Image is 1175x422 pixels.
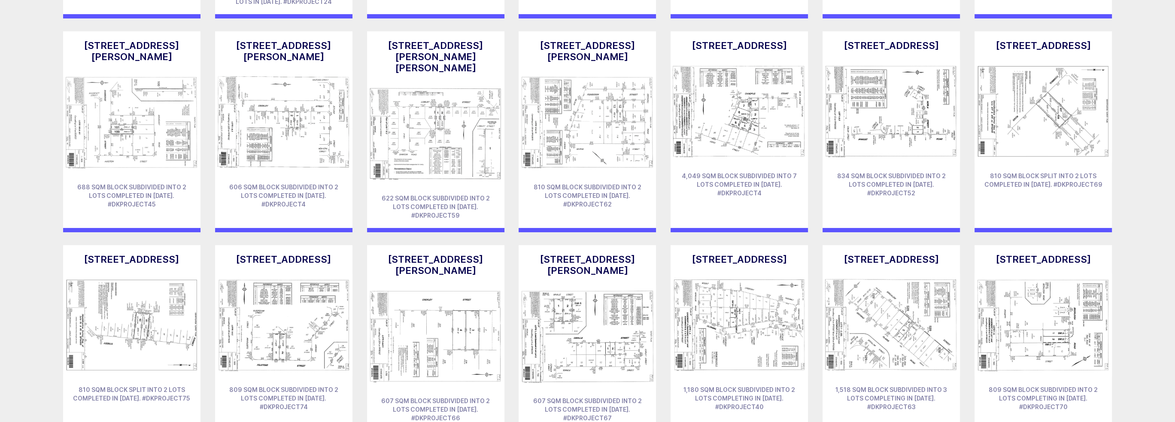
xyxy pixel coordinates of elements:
[72,40,192,62] h3: [STREET_ADDRESS][PERSON_NAME]
[381,397,490,422] span: 607 sqm block subdivided into 2 lots completed in [DATE]. #dkproject66
[224,40,344,62] h3: [STREET_ADDRESS][PERSON_NAME]
[229,386,338,410] span: 809 sqm block subdivided into 2 lots completed in [DATE]. #dkproject74
[534,183,641,208] span: 810 sqm block subdivided into 2 lots completed in [DATE]. #dkproject62
[527,40,647,62] h3: [STREET_ADDRESS][PERSON_NAME]
[682,172,797,197] span: 4,049 sqm block subdivided into 7 lots completed in [DATE]. #dkproject4
[989,386,1098,410] span: 809 sqm block subdivided into 2 lots completing in [DATE]. #dkproject70
[831,40,951,51] h3: [STREET_ADDRESS]
[72,254,192,265] h3: [STREET_ADDRESS]
[224,254,344,265] h3: [STREET_ADDRESS]
[983,40,1103,51] h3: [STREET_ADDRESS]
[837,172,946,197] span: 834 sqm block subdivided into 2 lots completed in [DATE]. #dkproject52
[983,254,1103,265] h3: [STREET_ADDRESS]
[376,254,496,276] h3: [STREET_ADDRESS][PERSON_NAME]
[835,386,947,410] span: 1,518 sqm block subdivided into 3 lots completing in [DATE]. #dkproject63
[77,183,186,208] span: 688 sqm block subdivided into 2 lots completed in [DATE]. #dkproject45
[683,386,795,410] span: 1,180 sqm block subdivided into 2 lots completing in [DATE]. #dkproject40
[984,172,1102,188] span: 810 sqm block split into 2 lots completed in [DATE]. #dkproject69
[73,386,190,402] span: 810 sqm block split into 2 lots completed in [DATE]. #dkproject75
[831,254,951,265] h3: [STREET_ADDRESS]
[679,254,799,265] h3: [STREET_ADDRESS]
[382,194,490,219] span: 622 sqm block subdivided into 2 lots completed in [DATE]. #dkproject59
[527,254,647,276] h3: [STREET_ADDRESS][PERSON_NAME]
[533,397,642,422] span: 607 sqm block subdivided into 2 lots completed in [DATE]. #dkproject67
[229,183,338,208] span: 606 sqm block subdivided into 2 lots completed in [DATE]. #dkproject4
[679,40,799,51] h3: [STREET_ADDRESS]
[376,40,496,73] h3: [STREET_ADDRESS][PERSON_NAME][PERSON_NAME]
